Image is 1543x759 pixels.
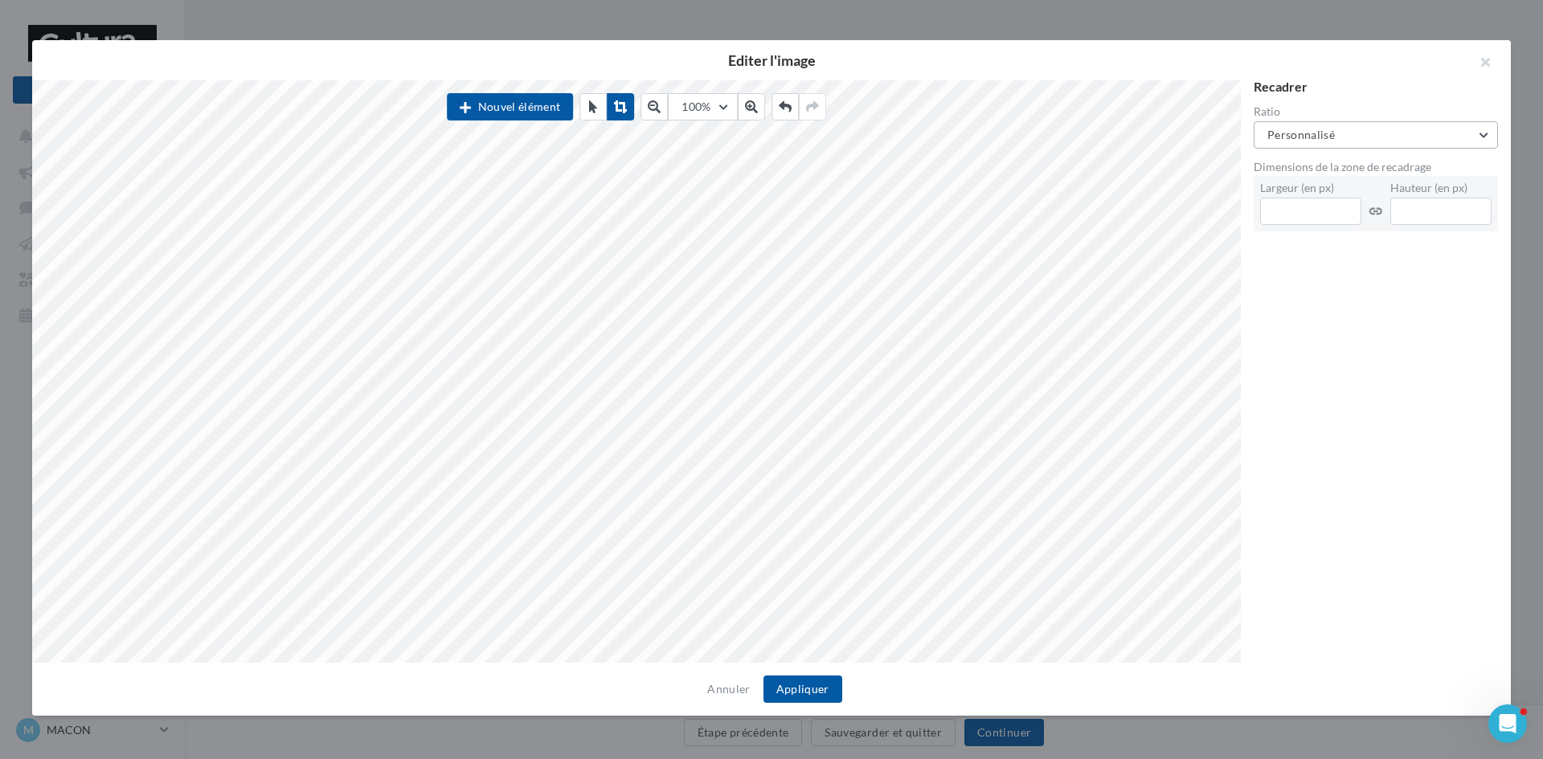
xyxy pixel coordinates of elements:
[1254,161,1498,173] div: Dimensions de la zone de recadrage
[1390,182,1492,194] label: Hauteur (en px)
[1260,182,1361,194] label: Largeur (en px)
[763,675,842,703] button: Appliquer
[1488,704,1527,743] iframe: Intercom live chat
[1254,80,1498,93] div: Recadrer
[447,93,573,120] button: Nouvel élément
[668,93,737,120] button: 100%
[1267,128,1335,141] span: Personnalisé
[58,53,1485,67] h2: Editer l'image
[701,679,756,699] button: Annuler
[1254,121,1498,149] button: Personnalisé
[1254,106,1498,117] label: Ratio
